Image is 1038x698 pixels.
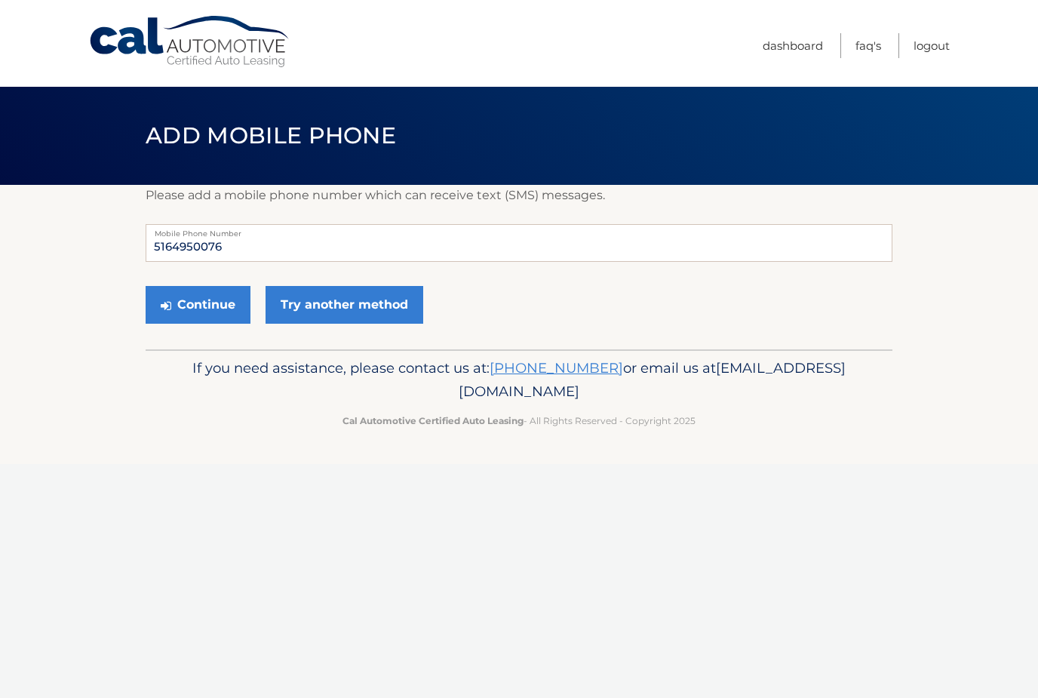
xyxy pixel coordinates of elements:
a: Cal Automotive [88,15,292,69]
p: Please add a mobile phone number which can receive text (SMS) messages. [146,185,892,206]
a: Logout [914,33,950,58]
a: Dashboard [763,33,823,58]
input: Mobile Phone Number [146,224,892,262]
p: - All Rights Reserved - Copyright 2025 [155,413,883,429]
a: [PHONE_NUMBER] [490,359,623,377]
span: Add Mobile Phone [146,121,396,149]
strong: Cal Automotive Certified Auto Leasing [342,415,524,426]
p: If you need assistance, please contact us at: or email us at [155,356,883,404]
a: Try another method [266,286,423,324]
a: FAQ's [855,33,881,58]
label: Mobile Phone Number [146,224,892,236]
button: Continue [146,286,250,324]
